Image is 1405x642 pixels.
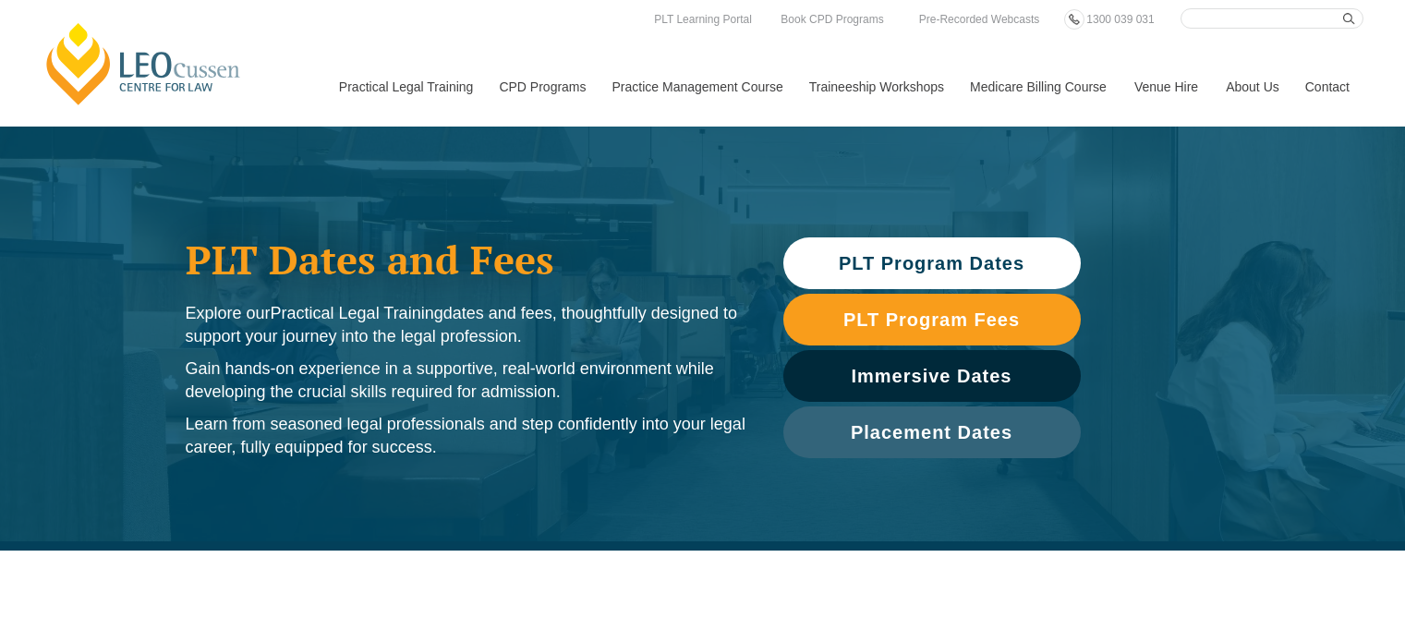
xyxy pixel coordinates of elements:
[1082,9,1158,30] a: 1300 039 031
[186,236,746,283] h1: PLT Dates and Fees
[852,367,1012,385] span: Immersive Dates
[783,294,1081,345] a: PLT Program Fees
[599,47,795,127] a: Practice Management Course
[186,302,746,348] p: Explore our dates and fees, thoughtfully designed to support your journey into the legal profession.
[783,237,1081,289] a: PLT Program Dates
[271,304,443,322] span: Practical Legal Training
[1120,47,1212,127] a: Venue Hire
[851,423,1012,442] span: Placement Dates
[795,47,956,127] a: Traineeship Workshops
[325,47,486,127] a: Practical Legal Training
[783,350,1081,402] a: Immersive Dates
[42,20,246,107] a: [PERSON_NAME] Centre for Law
[776,9,888,30] a: Book CPD Programs
[485,47,598,127] a: CPD Programs
[843,310,1020,329] span: PLT Program Fees
[1281,518,1359,596] iframe: LiveChat chat widget
[186,357,746,404] p: Gain hands-on experience in a supportive, real-world environment while developing the crucial ski...
[1291,47,1363,127] a: Contact
[956,47,1120,127] a: Medicare Billing Course
[839,254,1024,273] span: PLT Program Dates
[649,9,757,30] a: PLT Learning Portal
[914,9,1045,30] a: Pre-Recorded Webcasts
[1086,13,1154,26] span: 1300 039 031
[186,413,746,459] p: Learn from seasoned legal professionals and step confidently into your legal career, fully equipp...
[1212,47,1291,127] a: About Us
[783,406,1081,458] a: Placement Dates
